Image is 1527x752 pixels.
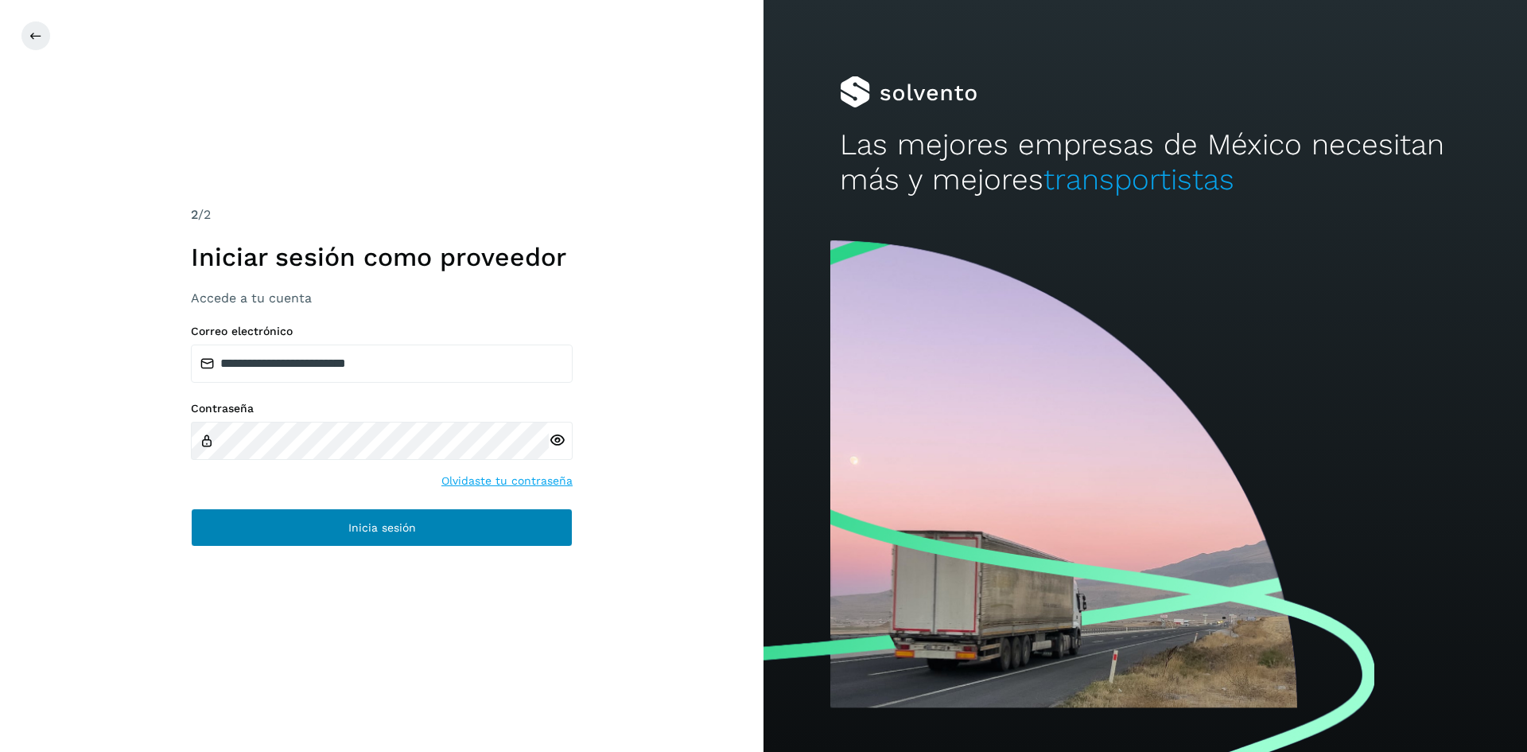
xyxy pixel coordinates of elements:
div: /2 [191,205,573,224]
a: Olvidaste tu contraseña [441,473,573,489]
label: Contraseña [191,402,573,415]
label: Correo electrónico [191,325,573,338]
span: 2 [191,207,198,222]
span: Inicia sesión [348,522,416,533]
span: transportistas [1043,162,1234,197]
h2: Las mejores empresas de México necesitan más y mejores [840,127,1451,198]
button: Inicia sesión [191,508,573,547]
h1: Iniciar sesión como proveedor [191,242,573,272]
h3: Accede a tu cuenta [191,290,573,306]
